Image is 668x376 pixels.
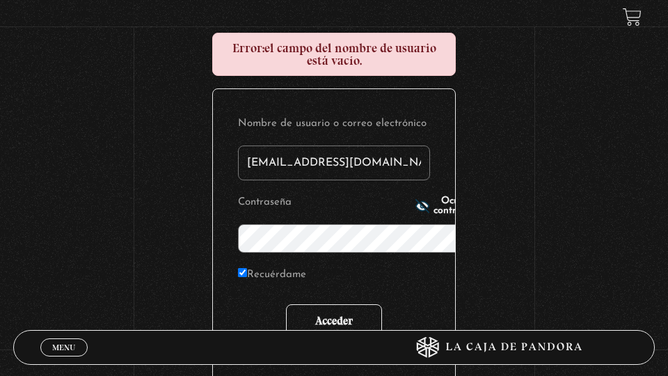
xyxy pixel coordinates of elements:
div: el campo del nombre de usuario está vacío. [212,33,456,76]
button: Ocultar contraseña [415,196,482,216]
label: Nombre de usuario o correo electrónico [238,114,430,134]
span: Ocultar contraseña [434,196,482,216]
label: Contraseña [238,193,411,213]
input: Recuérdame [238,268,247,277]
span: Menu [52,343,75,352]
label: Recuérdame [238,265,306,285]
strong: Error: [232,40,264,56]
a: View your shopping cart [623,8,642,26]
input: Acceder [286,304,382,339]
span: Cerrar [47,355,80,365]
